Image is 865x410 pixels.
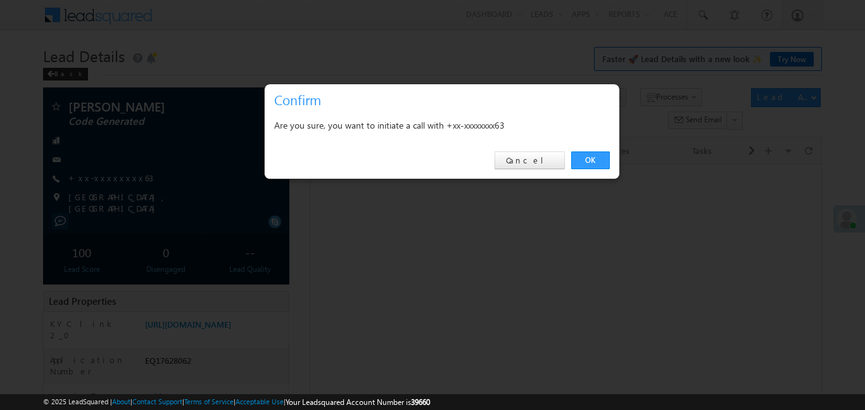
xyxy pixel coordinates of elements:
[236,397,284,406] a: Acceptable Use
[274,117,610,133] div: Are you sure, you want to initiate a call with +xx-xxxxxxxx63
[571,151,610,169] a: OK
[286,397,430,407] span: Your Leadsquared Account Number is
[274,89,615,111] h3: Confirm
[495,151,565,169] a: Cancel
[184,397,234,406] a: Terms of Service
[132,397,182,406] a: Contact Support
[112,397,130,406] a: About
[411,397,430,407] span: 39660
[43,396,430,408] span: © 2025 LeadSquared | | | | |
